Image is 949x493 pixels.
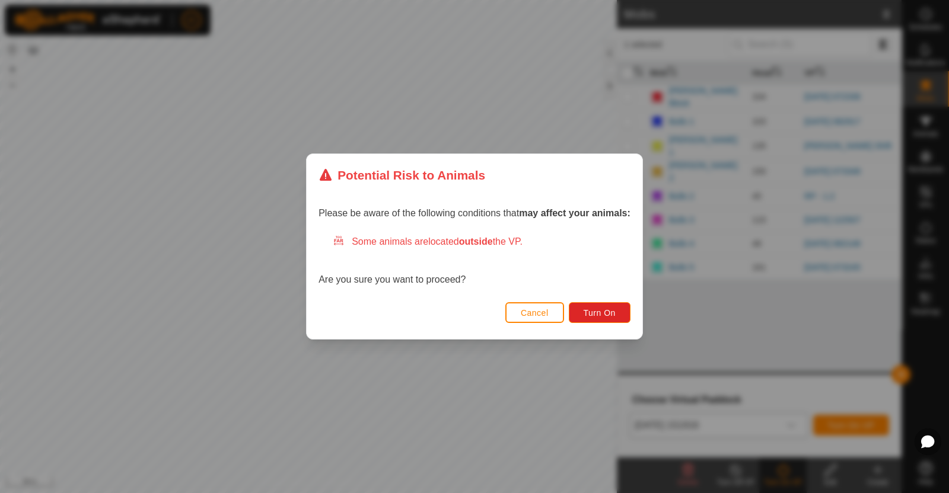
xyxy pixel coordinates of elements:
span: located the VP. [428,236,523,246]
strong: outside [459,236,493,246]
button: Cancel [505,302,564,323]
div: Are you sure you want to proceed? [319,235,630,287]
span: Turn On [584,308,616,318]
span: Please be aware of the following conditions that [319,208,630,218]
div: Some animals are [333,235,630,249]
span: Cancel [521,308,549,318]
div: Potential Risk to Animals [319,166,485,184]
button: Turn On [569,302,630,323]
strong: may affect your animals: [519,208,630,218]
